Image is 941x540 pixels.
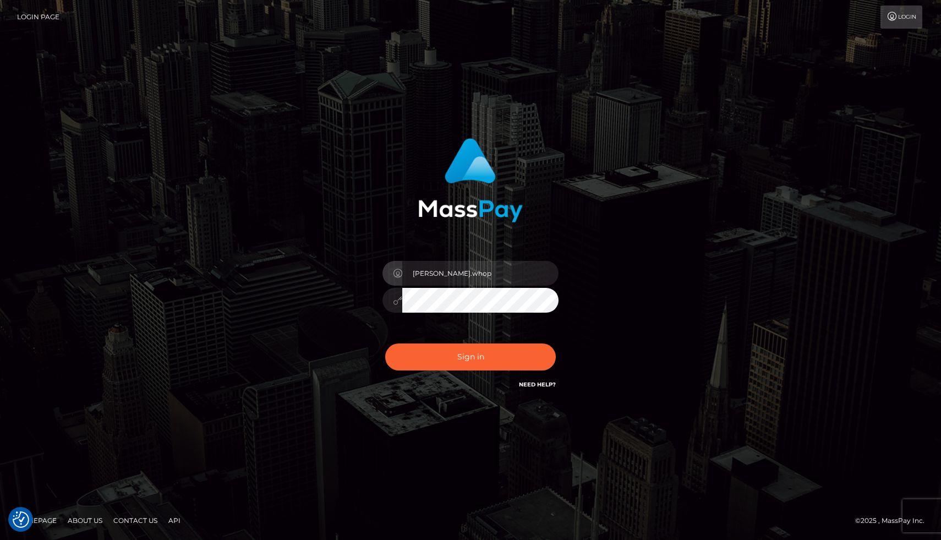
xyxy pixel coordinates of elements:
[63,512,107,529] a: About Us
[13,511,29,528] img: Revisit consent button
[385,343,556,370] button: Sign in
[12,512,61,529] a: Homepage
[13,511,29,528] button: Consent Preferences
[519,381,556,388] a: Need Help?
[402,261,559,286] input: Username...
[855,515,933,527] div: © 2025 , MassPay Inc.
[418,138,523,222] img: MassPay Login
[164,512,185,529] a: API
[17,6,59,29] a: Login Page
[880,6,922,29] a: Login
[109,512,162,529] a: Contact Us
